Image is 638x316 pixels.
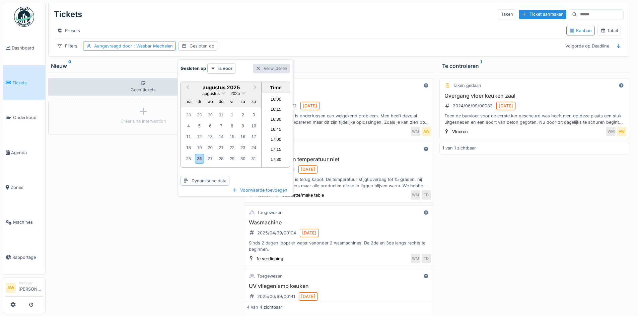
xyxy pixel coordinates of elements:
button: Next Month [251,83,261,93]
div: zaterdag [238,97,247,106]
div: Bezig [246,62,431,70]
div: Choose dinsdag 12 augustus 2025 [195,132,204,141]
div: 1 van 1 zichtbaar [442,145,476,151]
div: Ticket aanmaken [519,10,566,19]
div: donderdag [217,97,226,106]
div: Choose maandag 25 augustus 2025 [184,154,193,163]
span: augustus [202,91,220,96]
h2: augustus 2025 [181,85,261,91]
div: AW [422,127,431,136]
div: Créer une intervention [121,118,166,124]
div: Choose maandag 28 juli 2025 [184,110,193,119]
span: Tickets [12,80,43,86]
div: Choose zondag 3 augustus 2025 [249,110,258,119]
div: WM [411,254,420,263]
div: Choose zaterdag 30 augustus 2025 [238,154,247,163]
div: Choose dinsdag 5 augustus 2025 [195,121,204,130]
div: [DATE] [303,103,317,109]
div: Choose zaterdag 2 augustus 2025 [238,110,247,119]
div: Choose dinsdag 29 juli 2025 [195,110,204,119]
div: Choose donderdag 7 augustus 2025 [217,121,226,130]
div: Manager [18,281,43,286]
li: 17:30 [262,155,290,165]
div: vrijdag [227,97,236,106]
div: woensdag [206,97,215,106]
li: 17:15 [262,145,290,155]
div: Volgorde op Deadline [562,41,612,51]
div: Choose vrijdag 22 augustus 2025 [227,143,236,152]
div: Filters [54,41,80,51]
div: Choose dinsdag 19 augustus 2025 [195,143,204,152]
div: Choose donderdag 14 augustus 2025 [217,132,226,141]
div: Tabel [600,27,618,34]
div: Voorwaarde toevoegen [229,186,290,195]
div: WM [411,127,420,136]
div: Choose woensdag 30 juli 2025 [206,110,215,119]
ul: Time [262,93,290,167]
div: TD [422,254,431,263]
div: Choose woensdag 13 augustus 2025 [206,132,215,141]
h3: Make behoudt zijn temperatuur niet [247,156,431,163]
li: 17:00 [262,135,290,145]
div: De make in de keuken is terug kapot. De temperatuur stijgt overdag tot 15 graden, hij koelt wel t... [247,176,431,189]
li: 16:15 [262,105,290,115]
div: Choose maandag 18 augustus 2025 [184,143,193,152]
span: Dashboard [12,45,43,51]
span: : Wasbar Mechelen [132,43,173,48]
div: Toegewezen [257,209,283,216]
div: Aangevraagd door [94,43,173,49]
div: WM [411,190,420,200]
li: 16:30 [262,115,290,125]
li: 16:00 [262,95,290,105]
strong: Gesloten op [181,65,206,72]
div: Gesloten op [190,43,214,49]
div: Saladette/make table [282,192,324,198]
div: Choose donderdag 28 augustus 2025 [217,154,226,163]
div: Choose woensdag 6 augustus 2025 [206,121,215,130]
strong: is voor [218,65,232,72]
div: 2024/06/99/00083 [453,103,493,109]
h3: Wasmachine [247,219,431,226]
li: 16:45 [262,125,290,135]
div: Toen de barvloer voor de eerste ker gescheurd was heeft men op deze plaats een stuk uitgesneden e... [442,113,627,125]
div: Choose maandag 4 augustus 2025 [184,121,193,130]
div: [DATE] [301,166,315,173]
div: Time [263,85,288,90]
h3: UV vliegenlamp keuken [247,283,431,289]
div: maandag [184,97,193,106]
div: Taken [498,9,516,19]
h3: Overgang vloer keuken zaal [442,93,627,99]
h3: Vloer bar [247,93,431,99]
div: Choose maandag 11 augustus 2025 [184,132,193,141]
div: Choose woensdag 20 augustus 2025 [206,143,215,152]
div: Choose vrijdag 1 augustus 2025 [227,110,236,119]
div: Choose zondag 10 augustus 2025 [249,121,258,130]
div: Choose zaterdag 16 augustus 2025 [238,132,247,141]
div: Choose zondag 17 augustus 2025 [249,132,258,141]
div: Verwijderen [253,64,290,73]
span: Rapportage [12,254,43,260]
div: AW [617,127,626,136]
div: Choose zaterdag 23 augustus 2025 [238,143,247,152]
div: Choose dinsdag 26 augustus 2025 [195,154,204,164]
span: 2025 [230,91,240,96]
div: Choose donderdag 31 juli 2025 [217,110,226,119]
sup: 1 [480,62,482,70]
div: Choose vrijdag 15 augustus 2025 [227,132,236,141]
div: 2025/06/99/00141 [257,293,295,300]
div: Geen tickets [48,78,238,96]
span: Agenda [11,149,43,156]
div: Choose vrijdag 29 augustus 2025 [227,154,236,163]
div: dinsdag [195,97,204,106]
img: Badge_color-CXgf-gQk.svg [14,7,34,27]
div: Vloeren [452,128,468,135]
div: 2025/04/99/00104 [257,230,296,236]
div: Dynamische data [181,176,229,186]
div: [DATE] [499,103,513,109]
span: Machines [13,219,43,225]
div: [DATE] [302,230,316,236]
div: 1e verdieping [257,255,283,262]
div: zondag [249,97,258,106]
div: Tickets [54,6,82,23]
div: Choose zaterdag 9 augustus 2025 [238,121,247,130]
